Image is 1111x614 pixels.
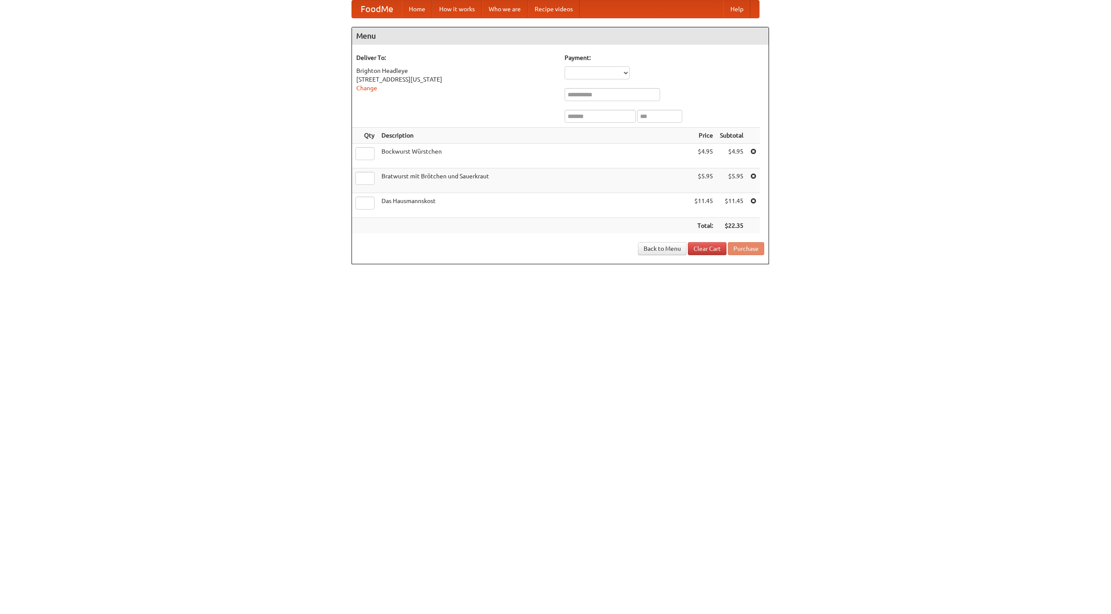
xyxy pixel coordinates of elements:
[717,218,747,234] th: $22.35
[378,168,691,193] td: Bratwurst mit Brötchen und Sauerkraut
[717,168,747,193] td: $5.95
[528,0,580,18] a: Recipe videos
[723,0,750,18] a: Help
[432,0,482,18] a: How it works
[717,128,747,144] th: Subtotal
[691,128,717,144] th: Price
[691,144,717,168] td: $4.95
[352,0,402,18] a: FoodMe
[482,0,528,18] a: Who we are
[352,128,378,144] th: Qty
[717,144,747,168] td: $4.95
[717,193,747,218] td: $11.45
[378,128,691,144] th: Description
[691,168,717,193] td: $5.95
[378,193,691,218] td: Das Hausmannskost
[691,218,717,234] th: Total:
[402,0,432,18] a: Home
[378,144,691,168] td: Bockwurst Würstchen
[688,242,726,255] a: Clear Cart
[728,242,764,255] button: Purchase
[356,75,556,84] div: [STREET_ADDRESS][US_STATE]
[356,66,556,75] div: Brighton Headleye
[356,85,377,92] a: Change
[352,27,769,45] h4: Menu
[638,242,687,255] a: Back to Menu
[565,53,764,62] h5: Payment:
[691,193,717,218] td: $11.45
[356,53,556,62] h5: Deliver To:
